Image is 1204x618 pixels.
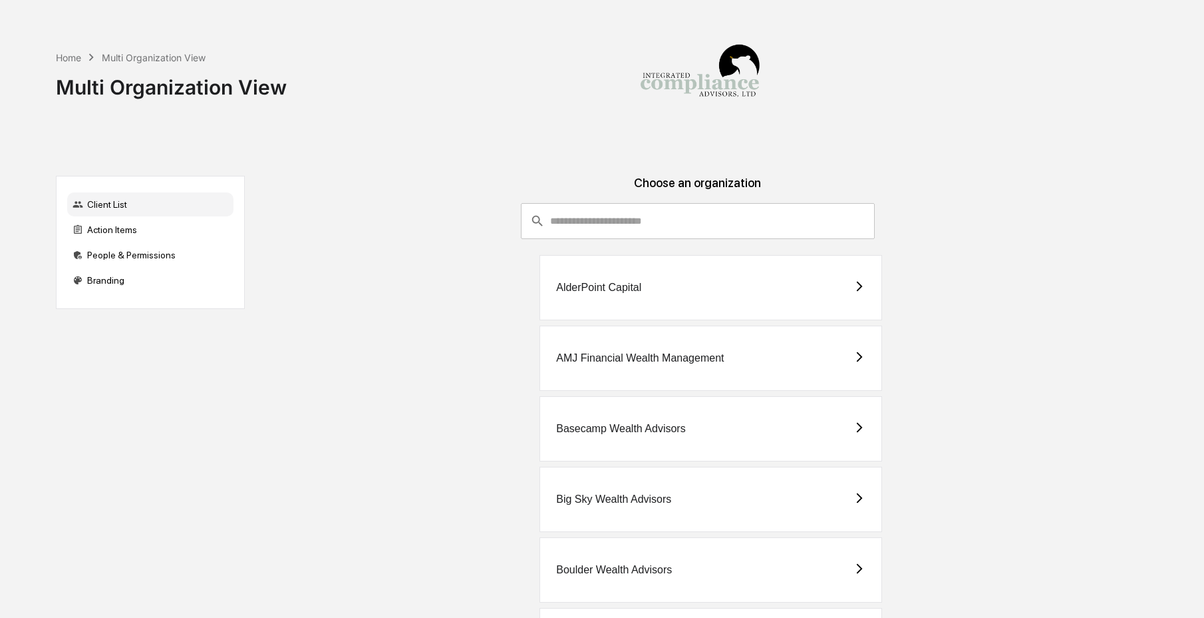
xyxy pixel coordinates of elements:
div: Boulder Wealth Advisors [556,564,672,576]
div: Basecamp Wealth Advisors [556,423,685,435]
div: Multi Organization View [56,65,287,99]
div: Choose an organization [255,176,1139,203]
div: Home [56,52,81,63]
div: Action Items [67,218,233,242]
div: Branding [67,268,233,292]
div: Multi Organization View [102,52,206,63]
div: Client List [67,192,233,216]
div: AMJ Financial Wealth Management [556,352,724,364]
div: consultant-dashboard__filter-organizations-search-bar [521,203,875,239]
div: Big Sky Wealth Advisors [556,493,671,505]
div: AlderPoint Capital [556,282,641,294]
img: Integrated Compliance Advisors [633,11,766,144]
div: People & Permissions [67,243,233,267]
